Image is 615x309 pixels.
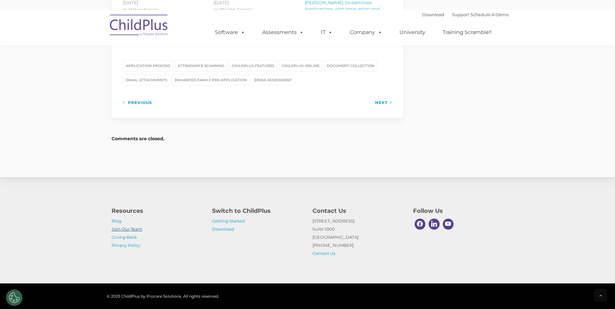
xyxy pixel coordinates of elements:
[422,12,444,17] a: Download
[441,217,455,231] a: Youtube
[413,206,504,215] h4: Follow Us
[470,12,509,17] a: Schedule A Demo
[413,217,427,231] a: Facebook
[175,60,227,71] a: attendance scanning
[208,26,252,39] a: Software
[452,12,469,17] a: Support
[112,134,403,143] h5: Comments are closed.
[314,26,339,39] a: IT
[427,217,441,231] a: Linkedin
[251,74,295,86] a: ERSEA Assessment
[112,206,202,215] h4: Resources
[107,10,171,42] img: ChildPlus by Procare Solutions
[112,243,140,248] a: Privacy Policy
[172,74,250,86] a: enhanced family pre-application
[393,26,432,39] a: University
[343,26,389,39] a: Company
[256,26,310,39] a: Assessments
[6,290,22,306] button: Cookies Settings
[212,226,234,232] a: Download
[313,206,403,215] h4: Contact Us
[107,294,219,299] span: © 2025 ChildPlus by Procare Solutions. All rights reserved.
[313,217,403,257] p: [STREET_ADDRESS] Suite 1000 [GEOGRAPHIC_DATA] [PHONE_NUMBER]
[422,12,509,17] font: |
[212,218,245,223] a: Getting Started
[123,6,207,14] p: In "Attendance"
[375,98,392,107] a: Next
[436,26,498,39] a: Training Scramble!!
[123,98,152,107] a: Previous
[123,60,173,71] a: application process
[509,239,615,309] iframe: Chat Widget
[229,60,277,71] a: ChildPlus features
[212,206,303,215] h4: Switch to ChildPlus
[214,6,298,14] p: In "Bright Spots"
[112,226,142,232] a: Join Our Team
[112,235,137,240] a: Giving Back
[112,218,122,223] a: Blog
[324,60,377,71] a: document collection
[313,251,335,256] a: Contact Us
[279,60,322,71] a: ChildPlus Online
[123,74,170,86] a: email attachments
